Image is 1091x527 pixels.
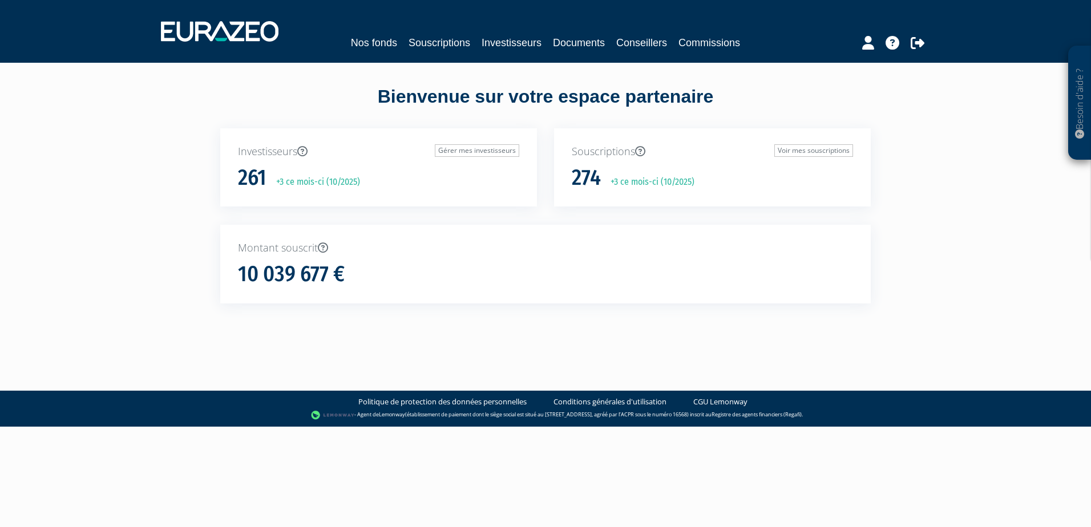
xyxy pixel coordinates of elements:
a: Voir mes souscriptions [774,144,853,157]
p: +3 ce mois-ci (10/2025) [268,176,360,189]
a: Documents [553,35,605,51]
a: Conditions générales d'utilisation [553,396,666,407]
a: CGU Lemonway [693,396,747,407]
a: Souscriptions [409,35,470,51]
a: Commissions [678,35,740,51]
img: 1732889491-logotype_eurazeo_blanc_rvb.png [161,21,278,42]
img: logo-lemonway.png [311,410,355,421]
h1: 10 039 677 € [238,262,345,286]
a: Politique de protection des données personnelles [358,396,527,407]
h1: 274 [572,166,601,190]
div: - Agent de (établissement de paiement dont le siège social est situé au [STREET_ADDRESS], agréé p... [11,410,1080,421]
p: Souscriptions [572,144,853,159]
a: Gérer mes investisseurs [435,144,519,157]
p: Investisseurs [238,144,519,159]
a: Lemonway [379,411,405,418]
p: +3 ce mois-ci (10/2025) [603,176,694,189]
p: Besoin d'aide ? [1073,52,1086,155]
h1: 261 [238,166,266,190]
a: Conseillers [616,35,667,51]
a: Investisseurs [482,35,542,51]
a: Nos fonds [351,35,397,51]
a: Registre des agents financiers (Regafi) [712,411,802,418]
p: Montant souscrit [238,241,853,256]
div: Bienvenue sur votre espace partenaire [212,84,879,128]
